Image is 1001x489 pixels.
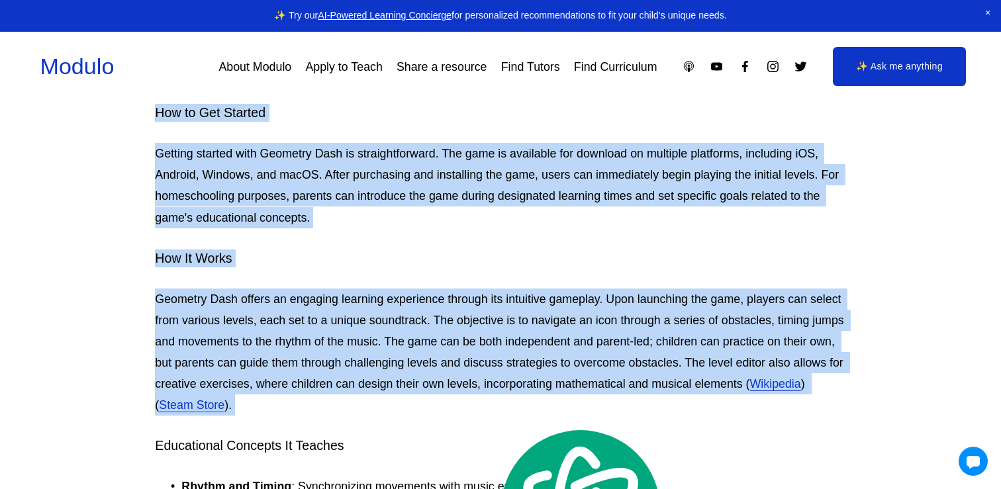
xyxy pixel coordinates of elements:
[155,289,845,416] p: Geometry Dash offers an engaging learning experience through its intuitive gameplay. Upon launchi...
[159,398,224,412] a: Steam Store
[218,55,291,79] a: About Modulo
[155,143,845,228] p: Getting started with Geometry Dash is straightforward. The game is available for download on mult...
[794,60,808,73] a: Twitter
[738,60,752,73] a: Facebook
[574,55,657,79] a: Find Curriculum
[397,55,487,79] a: Share a resource
[833,47,967,87] a: ✨ Ask me anything
[501,55,560,79] a: Find Tutors
[40,54,114,79] a: Modulo
[766,60,780,73] a: Instagram
[682,60,696,73] a: Apple Podcasts
[155,249,845,267] h4: How It Works
[750,377,801,390] a: Wikipedia
[318,10,452,21] a: AI-Powered Learning Concierge
[710,60,724,73] a: YouTube
[305,55,382,79] a: Apply to Teach
[155,437,845,455] h4: Educational Concepts It Teaches
[155,104,845,122] h4: How to Get Started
